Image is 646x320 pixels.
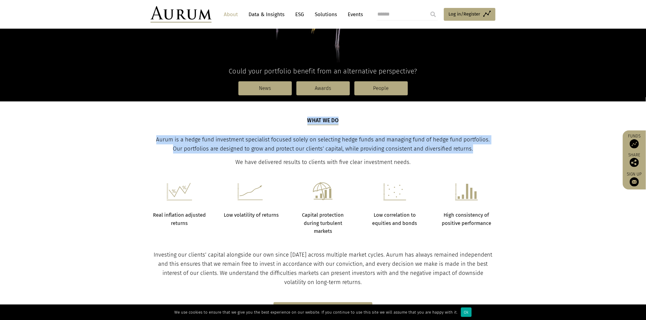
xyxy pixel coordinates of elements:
a: Register to access our funds [274,302,372,318]
img: Access Funds [630,139,639,148]
a: News [238,81,292,95]
a: People [354,81,408,95]
span: Log in/Register [448,10,480,18]
a: Log in/Register [444,8,495,21]
img: Share this post [630,158,639,167]
h5: What we do [307,117,339,125]
span: Aurum is a hedge fund investment specialist focused solely on selecting hedge funds and managing ... [156,136,490,152]
a: Awards [296,81,350,95]
strong: High consistency of positive performance [442,212,491,226]
span: Investing our clients’ capital alongside our own since [DATE] across multiple market cycles. Auru... [154,251,492,286]
a: ESG [292,9,307,20]
img: Sign up to our newsletter [630,177,639,187]
input: Submit [427,8,439,20]
div: Ok [461,308,472,317]
strong: Low volatility of returns [224,212,279,218]
div: Share [626,153,643,167]
span: We have delivered results to clients with five clear investment needs. [235,159,411,165]
strong: Real inflation adjusted returns [153,212,206,226]
img: Aurum [151,6,212,23]
a: Data & Insights [245,9,288,20]
strong: Capital protection during turbulent markets [302,212,344,234]
h4: Could your portfolio benefit from an alternative perspective? [151,67,495,75]
a: Funds [626,133,643,148]
strong: Low correlation to equities and bonds [372,212,417,226]
a: Events [345,9,363,20]
a: Solutions [312,9,340,20]
a: Sign up [626,172,643,187]
a: About [221,9,241,20]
